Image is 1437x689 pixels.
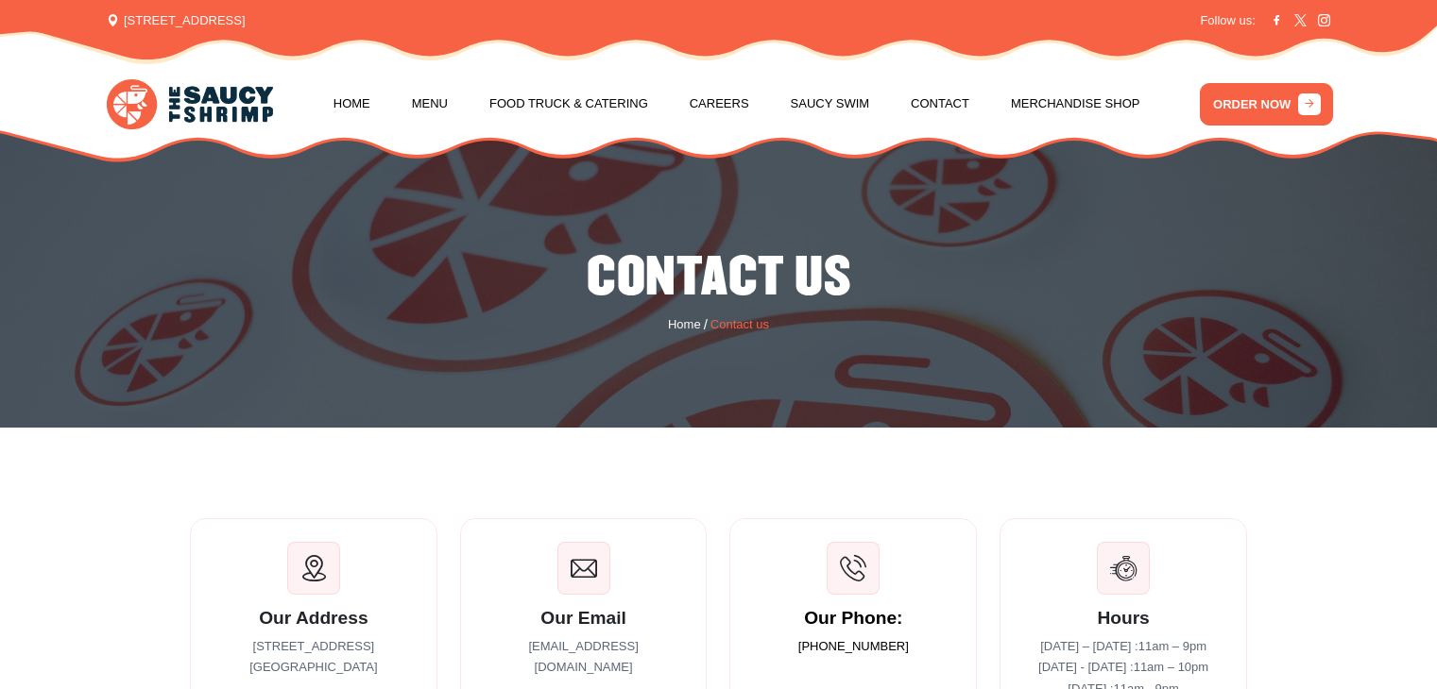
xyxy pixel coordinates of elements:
[214,636,414,680] p: [STREET_ADDRESS] [GEOGRAPHIC_DATA]
[489,68,648,140] a: Food Truck & Catering
[14,247,1423,310] h2: Contact us
[214,607,414,629] h3: Our Address
[791,68,870,140] a: Saucy Swim
[704,314,708,336] span: /
[1040,639,1206,653] span: [DATE] – [DATE] :
[412,68,448,140] a: Menu
[484,636,684,680] p: [EMAIL_ADDRESS][DOMAIN_NAME]
[798,636,909,658] a: [PHONE_NUMBER]
[107,11,245,30] span: [STREET_ADDRESS]
[710,315,769,334] span: Contact us
[1038,660,1208,674] span: [DATE] - [DATE] :
[334,68,370,140] a: Home
[1200,11,1256,30] span: Follow us:
[668,315,701,334] a: Home
[1134,660,1209,674] span: 11am – 10pm
[107,79,273,129] img: logo
[1138,639,1206,653] span: 11am – 9pm
[1023,607,1223,629] h3: Hours
[1011,68,1140,140] a: Merchandise Shop
[1200,83,1333,126] a: ORDER NOW
[804,607,902,629] a: Our Phone:
[484,607,684,629] h6: Our Email
[911,68,969,140] a: Contact
[690,68,749,140] a: Careers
